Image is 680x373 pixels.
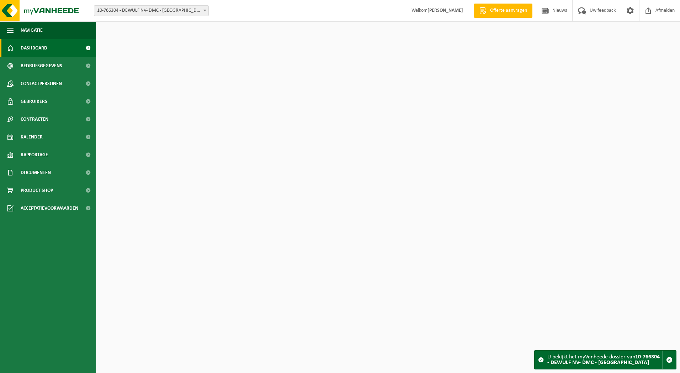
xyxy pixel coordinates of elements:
span: Acceptatievoorwaarden [21,199,78,217]
span: Product Shop [21,182,53,199]
span: Bedrijfsgegevens [21,57,62,75]
span: Contactpersonen [21,75,62,93]
span: Contracten [21,110,48,128]
span: Offerte aanvragen [488,7,529,14]
span: Documenten [21,164,51,182]
span: Navigatie [21,21,43,39]
span: 10-766304 - DEWULF NV- DMC - RUMBEKE [94,5,209,16]
span: Gebruikers [21,93,47,110]
div: U bekijkt het myVanheede dossier van [547,351,662,369]
span: Rapportage [21,146,48,164]
strong: [PERSON_NAME] [427,8,463,13]
a: Offerte aanvragen [474,4,532,18]
span: 10-766304 - DEWULF NV- DMC - RUMBEKE [94,6,208,16]
span: Dashboard [21,39,47,57]
strong: 10-766304 - DEWULF NV- DMC - [GEOGRAPHIC_DATA] [547,354,660,366]
span: Kalender [21,128,43,146]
